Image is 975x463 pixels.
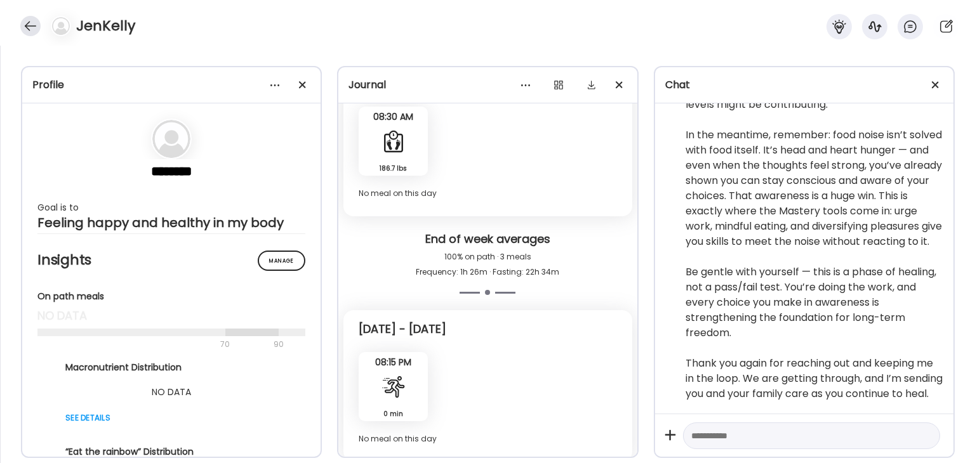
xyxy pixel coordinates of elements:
div: [DATE] - [DATE] [359,322,446,337]
span: 08:15 PM [359,356,428,368]
div: 186.7 lbs [364,162,423,175]
div: Goal is to [37,200,305,215]
div: no data [37,308,305,323]
div: “Eat the rainbow” Distribution [65,445,277,459]
img: bg-avatar-default.svg [152,120,190,158]
div: Manage [258,251,305,271]
div: No meal on this day [359,186,616,201]
div: Feeling happy and healthy in my body [37,215,305,230]
div: Journal [348,77,627,93]
div: NO DATA [65,384,277,400]
div: Chat [665,77,943,93]
div: 100% on path · 3 meals Frequency: 1h 26m · Fasting: 22h 34m [348,249,627,280]
div: 90 [272,337,285,352]
div: 0 min [364,407,423,421]
div: Profile [32,77,310,93]
h4: JenKelly [76,16,135,36]
span: 08:30 AM [359,111,428,122]
div: No meal on this day [359,431,616,447]
img: bg-avatar-default.svg [52,17,70,35]
div: Macronutrient Distribution [65,361,277,374]
div: 70 [37,337,270,352]
div: On path meals [37,290,305,303]
h2: Insights [37,251,305,270]
div: End of week averages [348,231,627,249]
